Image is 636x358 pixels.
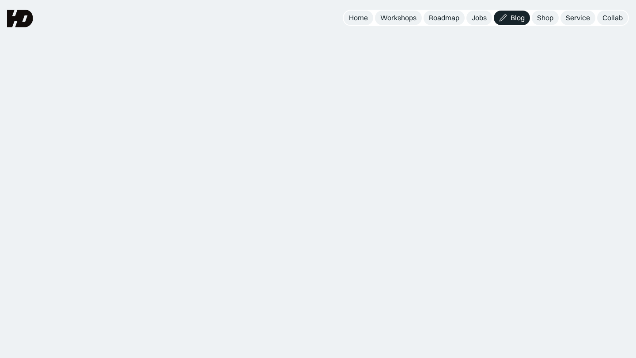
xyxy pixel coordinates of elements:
a: Workshops [375,11,422,25]
a: Service [560,11,595,25]
div: Blog [511,13,525,22]
a: Blog [494,11,530,25]
div: Collab [602,13,623,22]
a: Roadmap [424,11,465,25]
div: Service [566,13,590,22]
div: Jobs [472,13,487,22]
div: Home [349,13,368,22]
a: Shop [532,11,559,25]
div: Roadmap [429,13,459,22]
a: Collab [597,11,628,25]
a: Jobs [466,11,492,25]
div: Shop [537,13,553,22]
div: Workshops [380,13,416,22]
a: Home [344,11,373,25]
